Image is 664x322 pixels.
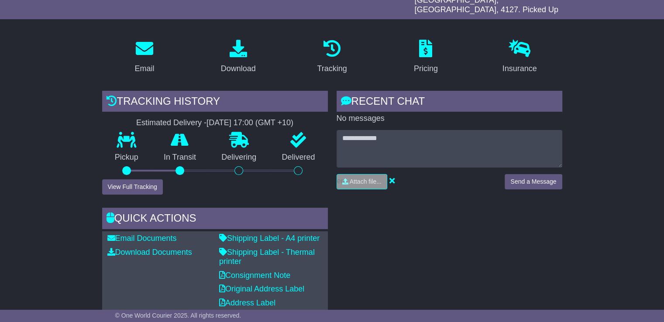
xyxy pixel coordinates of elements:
a: Download [215,37,261,78]
span: © One World Courier 2025. All rights reserved. [115,312,241,319]
a: Email [129,37,160,78]
a: Email Documents [107,234,177,243]
div: Tracking history [102,91,328,114]
p: In Transit [151,153,209,162]
a: Pricing [408,37,444,78]
a: Shipping Label - Thermal printer [219,248,315,266]
div: Insurance [502,63,537,75]
div: Estimated Delivery - [102,118,328,128]
div: Download [221,63,256,75]
button: View Full Tracking [102,179,163,195]
p: Pickup [102,153,151,162]
p: Delivering [209,153,269,162]
div: Quick Actions [102,208,328,231]
a: Original Address Label [219,284,304,293]
a: Insurance [497,37,543,78]
a: Tracking [311,37,352,78]
div: Email [134,63,154,75]
a: Shipping Label - A4 printer [219,234,320,243]
div: Pricing [414,63,438,75]
button: Send a Message [505,174,562,189]
div: Tracking [317,63,347,75]
p: Delivered [269,153,327,162]
a: Download Documents [107,248,192,257]
a: Consignment Note [219,271,290,280]
div: RECENT CHAT [337,91,562,114]
div: [DATE] 17:00 (GMT +10) [206,118,293,128]
a: Address Label [219,298,275,307]
p: No messages [337,114,562,123]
